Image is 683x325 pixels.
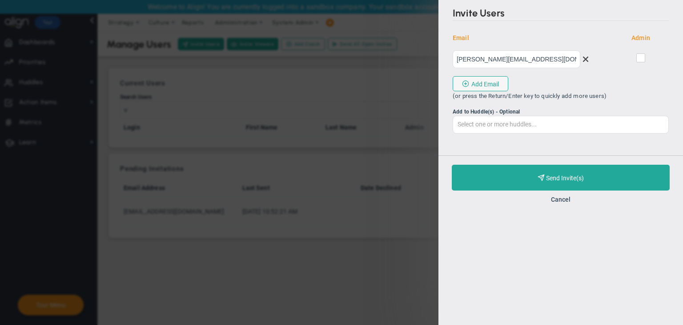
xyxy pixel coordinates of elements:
[631,34,650,42] span: Admin
[453,116,668,132] input: Add to Huddle(s) - Optional
[452,165,670,191] button: Send Invite(s)
[453,34,548,42] span: Email
[453,76,508,91] button: Add Email
[551,196,571,203] button: Cancel
[546,175,584,182] span: Send Invite(s)
[453,109,669,115] div: Select one or more Huddles... The invited User(s) will be added to the Huddle as a member.
[453,7,669,21] h2: Invite Users
[453,93,607,99] span: (or press the Return/Enter key to quickly add more users)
